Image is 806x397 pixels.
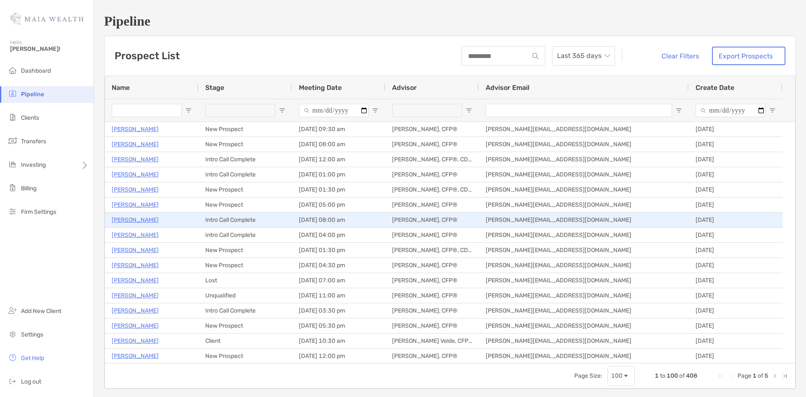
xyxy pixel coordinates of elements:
[112,215,159,225] a: [PERSON_NAME]
[479,167,689,182] div: [PERSON_NAME][EMAIL_ADDRESS][DOMAIN_NAME]
[292,167,385,182] div: [DATE] 01:00 pm
[104,13,796,29] h1: Pipeline
[292,122,385,137] div: [DATE] 09:30 am
[112,200,159,210] a: [PERSON_NAME]
[199,318,292,333] div: New Prospect
[185,107,192,114] button: Open Filter Menu
[292,318,385,333] div: [DATE] 05:30 pm
[667,372,678,379] span: 100
[696,104,766,117] input: Create Date Filter Input
[385,167,479,182] div: [PERSON_NAME], CFP®
[689,167,782,182] div: [DATE]
[479,228,689,242] div: [PERSON_NAME][EMAIL_ADDRESS][DOMAIN_NAME]
[21,378,41,385] span: Log out
[115,50,180,62] h3: Prospect List
[199,167,292,182] div: Intro Call Complete
[292,303,385,318] div: [DATE] 03:30 pm
[727,373,734,379] div: Previous Page
[199,182,292,197] div: New Prospect
[486,84,529,92] span: Advisor Email
[10,3,84,34] img: Zoe Logo
[655,372,659,379] span: 1
[8,329,18,339] img: settings icon
[21,91,44,98] span: Pipeline
[689,288,782,303] div: [DATE]
[385,228,479,242] div: [PERSON_NAME], CFP®
[8,376,18,386] img: logout icon
[689,197,782,212] div: [DATE]
[753,372,756,379] span: 1
[199,273,292,288] div: Lost
[112,104,182,117] input: Name Filter Input
[675,107,682,114] button: Open Filter Menu
[557,47,610,65] span: Last 365 days
[292,228,385,242] div: [DATE] 04:00 pm
[689,243,782,258] div: [DATE]
[292,258,385,273] div: [DATE] 04:30 pm
[385,303,479,318] div: [PERSON_NAME], CFP®
[479,137,689,152] div: [PERSON_NAME][EMAIL_ADDRESS][DOMAIN_NAME]
[21,331,43,338] span: Settings
[385,318,479,333] div: [PERSON_NAME], CFP®
[21,185,37,192] span: Billing
[112,139,159,150] a: [PERSON_NAME]
[112,245,159,255] a: [PERSON_NAME]
[292,213,385,227] div: [DATE] 08:00 am
[479,122,689,137] div: [PERSON_NAME][EMAIL_ADDRESS][DOMAIN_NAME]
[479,197,689,212] div: [PERSON_NAME][EMAIL_ADDRESS][DOMAIN_NAME]
[479,334,689,348] div: [PERSON_NAME][EMAIL_ADDRESS][DOMAIN_NAME]
[8,183,18,193] img: billing icon
[112,84,130,92] span: Name
[607,366,635,386] div: Page Size
[112,305,159,316] a: [PERSON_NAME]
[199,334,292,348] div: Client
[299,84,342,92] span: Meeting Date
[696,84,734,92] span: Create Date
[8,305,18,315] img: add_new_client icon
[112,184,159,195] a: [PERSON_NAME]
[21,114,39,121] span: Clients
[385,334,479,348] div: [PERSON_NAME] Velde, CFP®
[199,197,292,212] div: New Prospect
[689,303,782,318] div: [DATE]
[8,89,18,99] img: pipeline icon
[199,122,292,137] div: New Prospect
[689,228,782,242] div: [DATE]
[479,182,689,197] div: [PERSON_NAME][EMAIL_ADDRESS][DOMAIN_NAME]
[385,273,479,288] div: [PERSON_NAME], CFP®
[292,288,385,303] div: [DATE] 11:00 am
[712,47,785,65] a: Export Prospects
[8,206,18,216] img: firm-settings icon
[8,136,18,146] img: transfers icon
[385,152,479,167] div: [PERSON_NAME], CFP®, CDFA®
[292,137,385,152] div: [DATE] 08:00 am
[689,258,782,273] div: [DATE]
[199,243,292,258] div: New Prospect
[738,372,751,379] span: Page
[199,288,292,303] div: Unqualified
[8,112,18,122] img: clients icon
[660,372,665,379] span: to
[689,137,782,152] div: [DATE]
[112,321,159,331] a: [PERSON_NAME]
[112,154,159,165] a: [PERSON_NAME]
[479,213,689,227] div: [PERSON_NAME][EMAIL_ADDRESS][DOMAIN_NAME]
[112,169,159,180] a: [PERSON_NAME]
[772,373,778,379] div: Next Page
[8,352,18,363] img: get-help icon
[385,122,479,137] div: [PERSON_NAME], CFP®
[112,275,159,286] p: [PERSON_NAME]
[689,349,782,363] div: [DATE]
[479,243,689,258] div: [PERSON_NAME][EMAIL_ADDRESS][DOMAIN_NAME]
[686,372,697,379] span: 408
[689,318,782,333] div: [DATE]
[532,53,539,59] img: input icon
[385,137,479,152] div: [PERSON_NAME], CFP®
[112,124,159,134] a: [PERSON_NAME]
[764,372,768,379] span: 5
[689,273,782,288] div: [DATE]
